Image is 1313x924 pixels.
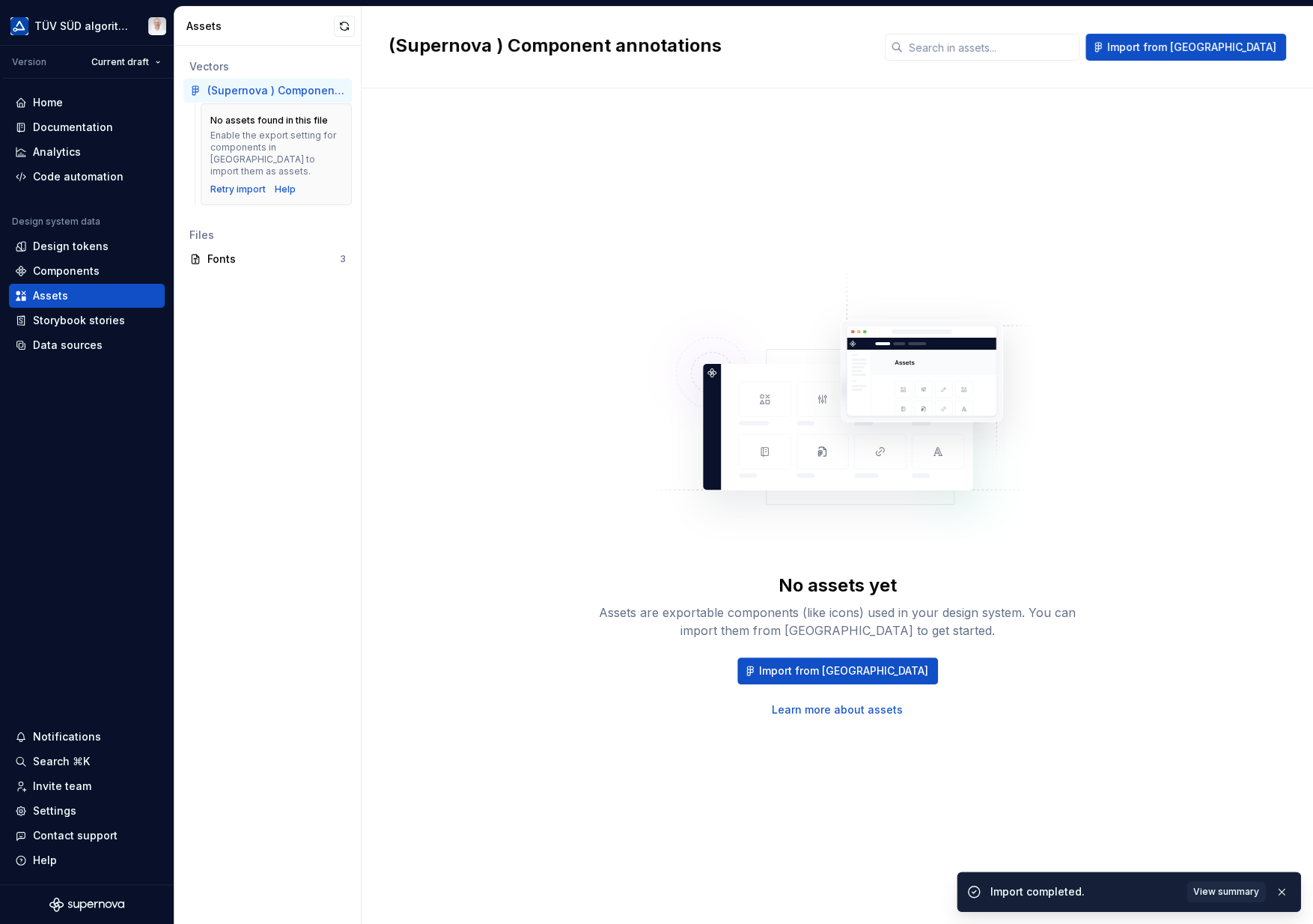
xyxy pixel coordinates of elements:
[33,338,103,353] div: Data sources
[1107,40,1276,55] span: Import from [GEOGRAPHIC_DATA]
[1186,881,1266,902] button: View summary
[759,663,928,678] span: Import from [GEOGRAPHIC_DATA]
[9,284,165,308] a: Assets
[9,165,165,189] a: Code automation
[33,803,76,818] div: Settings
[33,169,124,184] div: Code automation
[9,308,165,332] a: Storybook stories
[990,884,1178,899] div: Import completed.
[737,657,938,684] button: Import from [GEOGRAPHIC_DATA]
[183,79,352,103] a: (Supernova ) Component annotations
[189,228,346,243] div: Files
[9,259,165,283] a: Components
[772,702,903,717] a: Learn more about assets
[91,56,149,68] span: Current draft
[12,216,100,228] div: Design system data
[9,333,165,357] a: Data sources
[33,828,118,843] div: Contact support
[210,115,328,127] div: No assets found in this file
[389,34,867,58] h2: (Supernova ) Component annotations
[33,288,68,303] div: Assets
[33,95,63,110] div: Home
[33,239,109,254] div: Design tokens
[183,247,352,271] a: Fonts3
[189,59,346,74] div: Vectors
[148,17,166,35] img: Marco Schäfer
[9,774,165,798] a: Invite team
[33,779,91,794] div: Invite team
[1085,34,1286,61] button: Import from [GEOGRAPHIC_DATA]
[598,604,1077,639] div: Assets are exportable components (like icons) used in your design system. You can import them fro...
[3,10,171,42] button: TÜV SÜD algorithmMarco Schäfer
[33,120,113,135] div: Documentation
[33,264,100,279] div: Components
[9,234,165,258] a: Design tokens
[9,824,165,848] button: Contact support
[9,750,165,773] button: Search ⌘K
[207,83,346,98] div: (Supernova ) Component annotations
[33,313,125,328] div: Storybook stories
[9,91,165,115] a: Home
[33,729,101,744] div: Notifications
[275,183,296,195] a: Help
[186,19,334,34] div: Assets
[33,145,81,159] div: Analytics
[12,56,46,68] div: Version
[10,17,28,35] img: b580ff83-5aa9-44e3-bf1e-f2d94e587a2d.png
[9,848,165,872] button: Help
[210,183,266,195] button: Retry import
[9,140,165,164] a: Analytics
[340,253,346,265] div: 3
[903,34,1079,61] input: Search in assets...
[207,252,340,267] div: Fonts
[85,52,168,73] button: Current draft
[34,19,130,34] div: TÜV SÜD algorithm
[9,799,165,823] a: Settings
[210,130,342,177] div: Enable the export setting for components in [GEOGRAPHIC_DATA] to import them as assets.
[779,574,897,598] div: No assets yet
[49,897,124,912] svg: Supernova Logo
[9,115,165,139] a: Documentation
[33,853,57,868] div: Help
[9,725,165,749] button: Notifications
[33,754,90,769] div: Search ⌘K
[1193,886,1259,898] span: View summary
